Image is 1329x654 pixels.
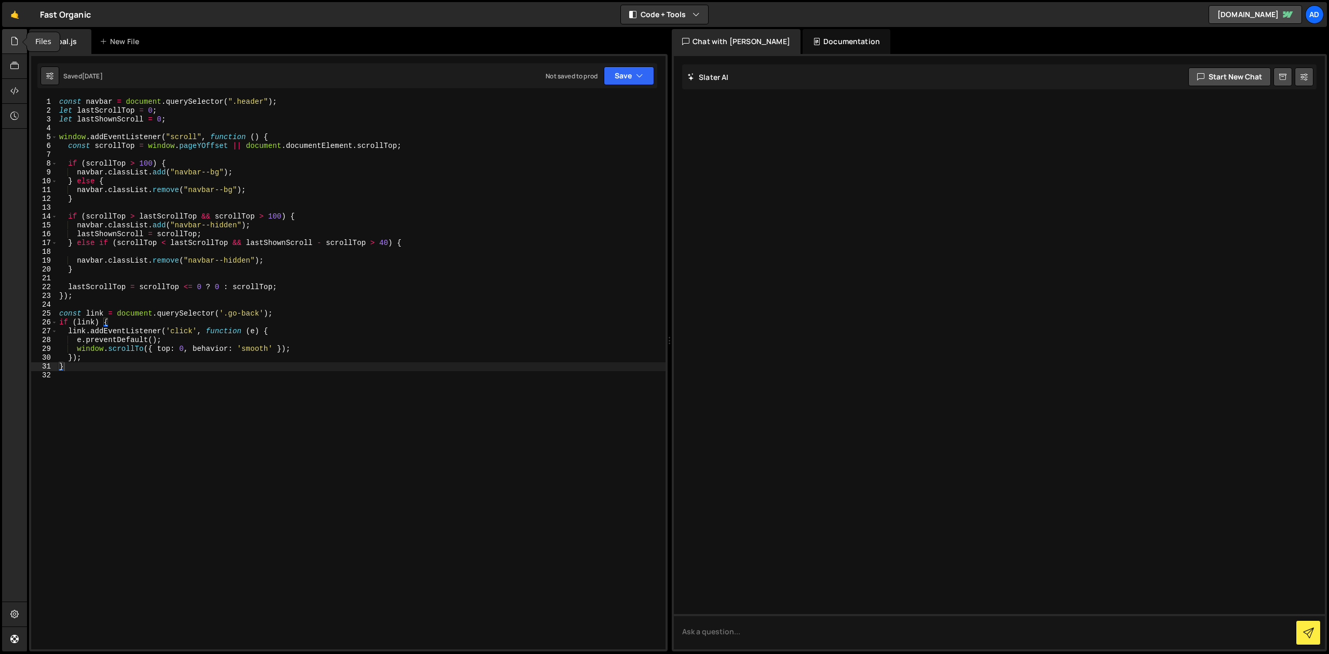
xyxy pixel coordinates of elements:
[687,72,729,82] h2: Slater AI
[31,362,58,371] div: 31
[31,115,58,124] div: 3
[31,133,58,142] div: 5
[31,195,58,203] div: 12
[31,265,58,274] div: 20
[31,283,58,292] div: 22
[31,371,58,380] div: 32
[31,292,58,301] div: 23
[31,124,58,133] div: 4
[100,36,143,47] div: New File
[31,309,58,318] div: 25
[31,106,58,115] div: 2
[31,256,58,265] div: 19
[31,327,58,336] div: 27
[1209,5,1302,24] a: [DOMAIN_NAME]
[1188,67,1271,86] button: Start new chat
[31,318,58,327] div: 26
[803,29,890,54] div: Documentation
[27,32,60,51] div: Files
[82,72,103,80] div: [DATE]
[546,72,598,80] div: Not saved to prod
[31,142,58,151] div: 6
[1305,5,1324,24] a: ad
[46,36,77,47] div: global.js
[31,336,58,345] div: 28
[31,301,58,309] div: 24
[672,29,801,54] div: Chat with [PERSON_NAME]
[31,353,58,362] div: 30
[31,203,58,212] div: 13
[31,212,58,221] div: 14
[31,230,58,239] div: 16
[31,168,58,177] div: 9
[31,345,58,353] div: 29
[40,8,91,21] div: Fast Organic
[31,239,58,248] div: 17
[31,177,58,186] div: 10
[31,186,58,195] div: 11
[31,274,58,283] div: 21
[31,151,58,159] div: 7
[31,248,58,256] div: 18
[31,221,58,230] div: 15
[31,159,58,168] div: 8
[604,66,654,85] button: Save
[621,5,708,24] button: Code + Tools
[63,72,103,80] div: Saved
[2,2,28,27] a: 🤙
[31,98,58,106] div: 1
